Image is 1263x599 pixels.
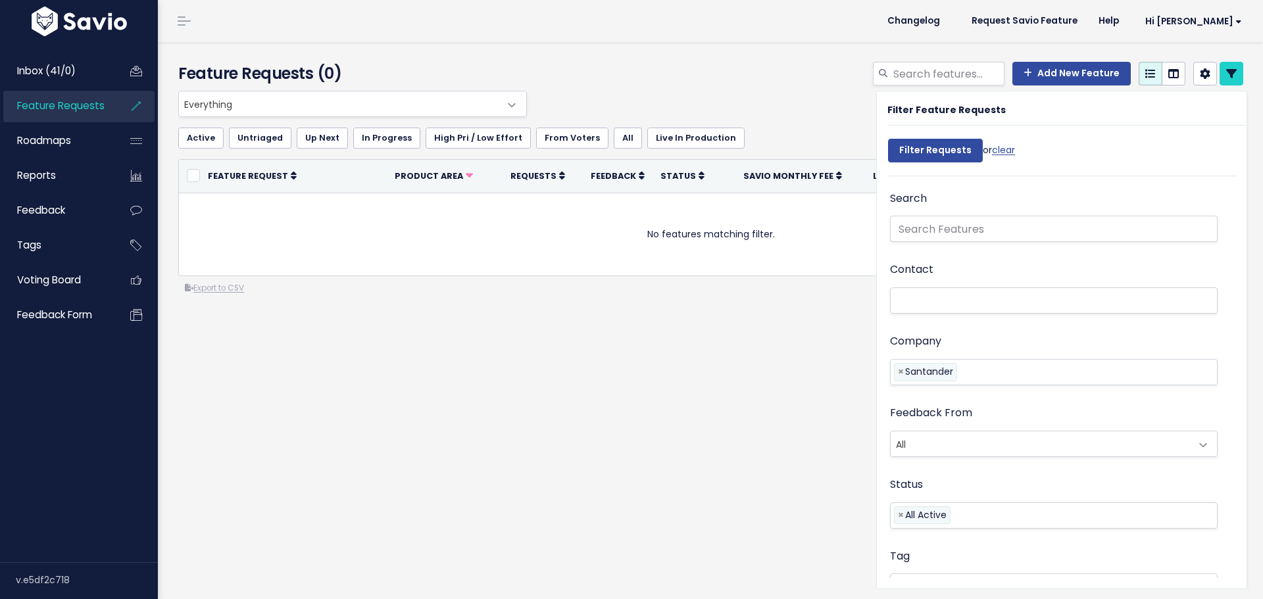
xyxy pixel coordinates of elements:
a: Voting Board [3,265,109,295]
span: All [890,431,1218,457]
a: Tags [3,230,109,260]
a: Product Area [395,169,473,182]
a: Untriaged [229,128,291,149]
a: Add New Feature [1012,62,1131,85]
a: Help [1088,11,1129,31]
a: Reports [3,160,109,191]
td: No features matching filter. [179,193,1243,276]
span: Inbox (41/0) [17,64,76,78]
img: logo-white.9d6f32f41409.svg [28,7,130,36]
li: All Active [894,506,951,524]
a: Last deal amount [873,169,969,182]
span: Everything [179,91,500,116]
span: Reports [17,168,56,182]
label: Contact [890,260,933,279]
span: Requests [510,170,557,181]
a: Feedback [3,195,109,226]
span: Status [660,170,696,181]
label: Company [890,332,941,351]
a: All [614,128,642,149]
span: All [891,431,1191,456]
a: Feedback form [3,300,109,330]
a: Request Savio Feature [961,11,1088,31]
input: Search Features [890,216,1218,242]
div: v.e5df2c718 [16,563,158,597]
a: Active [178,128,224,149]
span: Product Area [395,170,463,181]
label: Status [890,475,923,494]
strong: Filter Feature Requests [887,103,1006,116]
div: or [888,132,1015,176]
span: × [898,364,904,380]
span: Feedback [17,203,65,217]
a: From Voters [536,128,608,149]
span: Feedback [591,170,636,181]
a: In Progress [353,128,420,149]
a: Feature Request [208,169,297,182]
span: Everything [178,91,527,117]
a: Up Next [297,128,348,149]
a: Inbox (41/0) [3,56,109,86]
span: Feature Requests [17,99,105,112]
label: Feedback From [890,404,972,423]
input: Search features... [892,62,1004,85]
a: clear [992,143,1015,156]
li: Santander [894,363,957,381]
ul: Filter feature requests [178,128,1243,149]
span: Feedback form [17,308,92,322]
a: High Pri / Low Effort [426,128,531,149]
label: Tag [890,547,910,566]
a: Hi [PERSON_NAME] [1129,11,1252,32]
a: Feature Requests [3,91,109,121]
span: Feature Request [208,170,288,181]
h4: Feature Requests (0) [178,62,520,85]
input: Filter Requests [888,139,983,162]
a: Savio Monthly Fee [743,169,842,182]
span: Changelog [887,16,940,26]
span: Tags [17,238,41,252]
span: × [898,507,904,523]
span: Voting Board [17,273,81,287]
label: Search [890,189,927,208]
a: Live In Production [647,128,745,149]
a: Roadmaps [3,126,109,156]
a: Status [660,169,705,182]
a: Requests [510,169,565,182]
span: Savio Monthly Fee [743,170,833,181]
span: Hi [PERSON_NAME] [1145,16,1242,26]
a: Feedback [591,169,645,182]
span: Roadmaps [17,133,71,147]
span: Last deal amount [873,170,960,181]
a: Export to CSV [185,283,244,293]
